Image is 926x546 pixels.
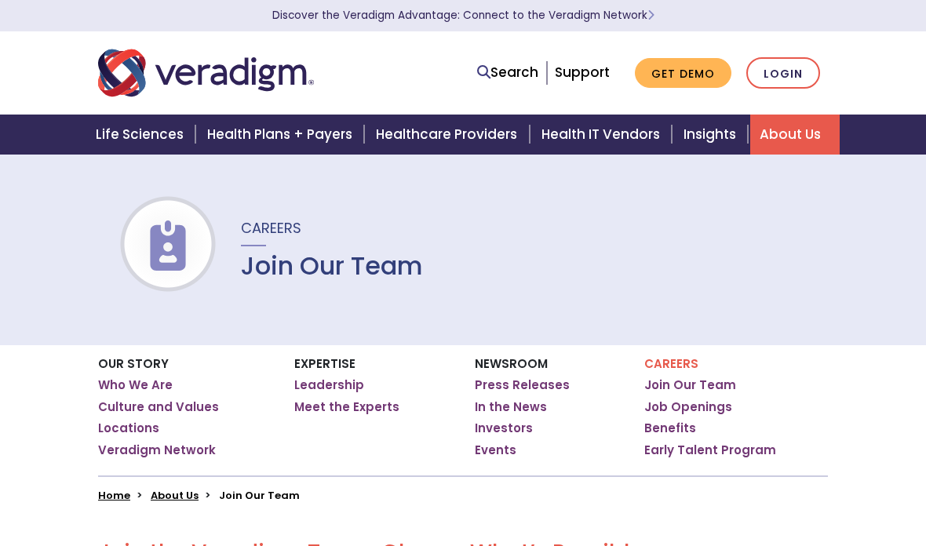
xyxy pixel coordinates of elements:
a: Search [477,62,538,83]
a: Healthcare Providers [366,115,531,155]
a: Home [98,488,130,503]
a: Investors [475,420,533,436]
h1: Join Our Team [241,251,423,281]
span: Careers [241,218,301,238]
a: Events [475,442,516,458]
a: Health Plans + Payers [198,115,366,155]
a: About Us [750,115,840,155]
a: Who We Are [98,377,173,393]
a: Locations [98,420,159,436]
a: Meet the Experts [294,399,399,415]
a: Leadership [294,377,364,393]
a: Life Sciences [86,115,198,155]
a: Press Releases [475,377,570,393]
a: Insights [674,115,750,155]
a: Get Demo [635,58,731,89]
a: Login [746,57,820,89]
a: Job Openings [644,399,732,415]
span: Learn More [647,8,654,23]
a: Culture and Values [98,399,219,415]
a: Discover the Veradigm Advantage: Connect to the Veradigm NetworkLearn More [272,8,654,23]
a: In the News [475,399,547,415]
a: Veradigm Network [98,442,216,458]
a: About Us [151,488,199,503]
a: Support [555,63,610,82]
a: Join Our Team [644,377,736,393]
a: Benefits [644,420,696,436]
img: Veradigm logo [98,47,314,99]
a: Early Talent Program [644,442,776,458]
a: Health IT Vendors [532,115,674,155]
